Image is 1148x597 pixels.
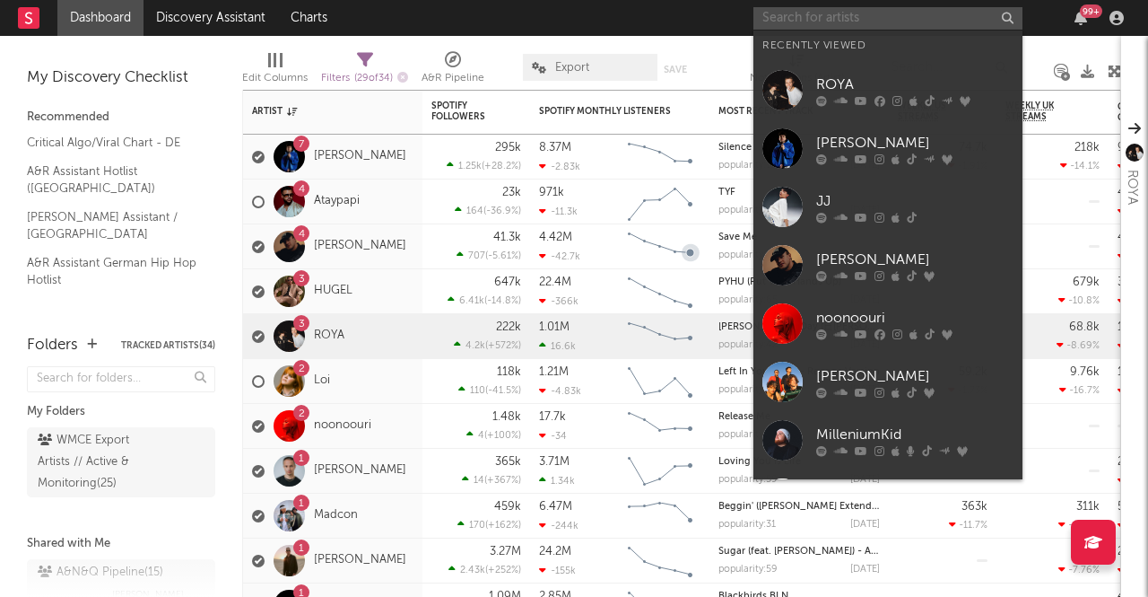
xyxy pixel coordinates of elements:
[539,520,578,531] div: -244k
[718,385,777,395] div: popularity: 33
[27,299,197,336] a: Spotify Track Velocity Chart / DE
[321,45,408,97] div: Filters(29 of 34)
[620,449,700,494] svg: Chart title
[753,353,1022,411] a: [PERSON_NAME]
[539,321,570,333] div: 1.01M
[539,187,564,198] div: 971k
[447,160,521,171] div: ( )
[718,143,880,153] div: Silence
[466,429,521,441] div: ( )
[718,322,880,332] div: Dawn/Day (日月同辉)
[314,463,406,478] a: [PERSON_NAME]
[1005,101,1073,122] span: Weekly UK Streams
[354,74,393,83] span: ( 29 of 34 )
[488,521,518,531] span: +162 %
[448,564,521,575] div: ( )
[314,194,360,209] a: Ataypapi
[321,67,408,90] div: Filters
[718,565,778,575] div: popularity: 59
[620,135,700,180] svg: Chart title
[539,546,571,557] div: 24.2M
[457,250,521,261] div: ( )
[539,340,576,352] div: 16.6k
[718,206,778,215] div: popularity: 46
[753,61,1022,119] a: ROYA
[816,307,1013,329] div: noonoouri
[314,239,406,254] a: [PERSON_NAME]
[539,106,674,117] div: Spotify Monthly Listeners
[753,294,1022,353] a: noonoouri
[718,233,757,242] a: Save Me
[664,65,687,75] button: Save
[1121,170,1143,205] div: ROYA
[718,475,778,485] div: popularity: 59
[539,501,572,513] div: 6.47M
[539,366,569,378] div: 1.21M
[484,162,518,171] span: +28.2 %
[718,161,776,171] div: popularity: 13
[750,45,844,97] div: Notifications (Artist)
[431,101,494,122] div: Spotify Followers
[620,359,700,404] svg: Chart title
[539,250,580,262] div: -42.7k
[718,277,880,287] div: PYHU (Put Your Hands Up)
[620,224,700,269] svg: Chart title
[494,277,521,288] div: 647k
[718,502,880,512] div: Beggin' (Frank Walker Extended Remix)
[487,296,518,306] span: -14.8 %
[718,188,880,198] div: TYF
[718,143,752,153] a: Silence
[242,67,308,89] div: Edit Columns
[539,385,581,397] div: -4.83k
[539,161,580,172] div: -2.83k
[493,232,521,243] div: 41.3k
[27,366,215,392] input: Search for folders...
[314,284,352,299] a: HUGEL
[1073,277,1100,288] div: 679k
[850,565,880,575] div: [DATE]
[470,386,485,396] span: 110
[492,411,521,423] div: 1.48k
[1058,564,1100,575] div: -7.76 %
[27,427,215,497] a: WMCE Export Artists // Active & Monitoring(25)
[38,430,164,495] div: WMCE Export Artists // Active & Monitoring ( 25 )
[448,294,521,306] div: ( )
[961,501,987,513] div: 363k
[718,502,918,512] a: Beggin' ([PERSON_NAME] Extended Remix)
[718,412,880,422] div: Release Me
[1058,519,1100,531] div: -10.4 %
[495,456,521,468] div: 365k
[753,119,1022,178] a: [PERSON_NAME]
[539,475,575,487] div: 1.34k
[539,142,571,154] div: 8.37M
[750,67,844,89] div: Notifications (Artist)
[539,411,566,423] div: 17.7k
[850,475,880,485] div: [DATE]
[488,341,518,351] span: +572 %
[718,233,880,242] div: Save Me
[762,35,1013,57] div: Recently Viewed
[753,178,1022,236] a: JJ
[718,457,801,467] a: Loving You Is Life
[27,533,215,555] div: Shared with Me
[1057,339,1100,351] div: -8.69 %
[539,295,578,307] div: -366k
[718,547,922,557] a: Sugar (feat. [PERSON_NAME]) - ALOK Remix
[466,206,483,216] span: 164
[539,565,576,576] div: -155k
[620,180,700,224] svg: Chart title
[718,322,914,332] a: [PERSON_NAME]/Day (日[PERSON_NAME])
[718,295,778,305] div: popularity: 65
[1070,366,1100,378] div: 9.76k
[620,314,700,359] svg: Chart title
[718,457,880,467] div: Loving You Is Life
[949,519,987,531] div: -11.7 %
[314,373,330,389] a: Loi
[1074,142,1100,154] div: 218k
[488,386,518,396] span: -41.5 %
[27,401,215,423] div: My Folders
[465,341,485,351] span: 4.2k
[753,7,1022,30] input: Search for artists
[718,367,880,377] a: Left In Your Love - Reggae Version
